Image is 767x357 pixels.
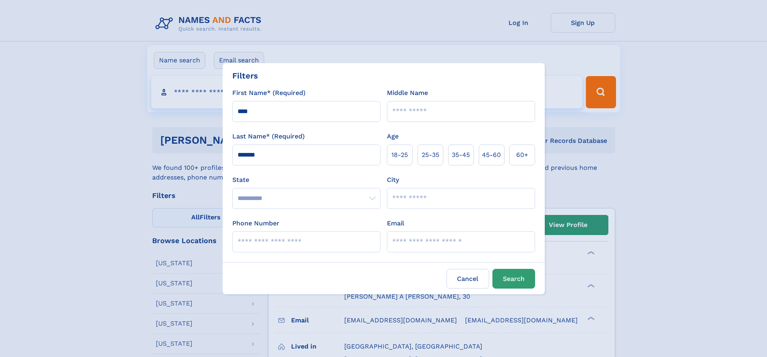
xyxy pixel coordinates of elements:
label: Phone Number [232,219,279,228]
label: Email [387,219,404,228]
span: 45‑60 [482,150,501,160]
span: 18‑25 [391,150,408,160]
label: Age [387,132,399,141]
label: City [387,175,399,185]
button: Search [492,269,535,289]
label: State [232,175,380,185]
span: 25‑35 [422,150,439,160]
div: Filters [232,70,258,82]
label: Last Name* (Required) [232,132,305,141]
label: Cancel [447,269,489,289]
span: 60+ [516,150,528,160]
label: First Name* (Required) [232,88,306,98]
label: Middle Name [387,88,428,98]
span: 35‑45 [452,150,470,160]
